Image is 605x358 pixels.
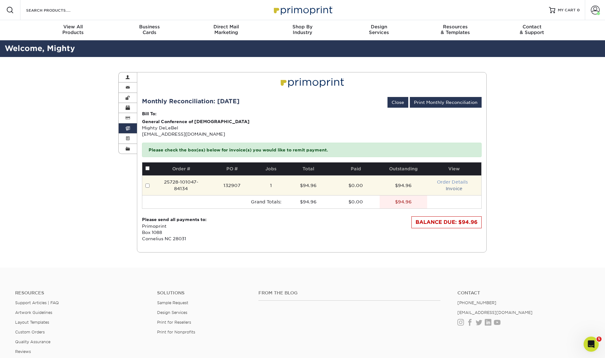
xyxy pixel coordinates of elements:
[157,330,195,334] a: Print for Nonprofits
[35,24,111,30] span: View All
[558,8,576,13] span: MY CART
[332,195,380,208] td: $0.00
[157,300,188,305] a: Sample Request
[410,97,482,108] a: Print Monthly Reconciliation
[380,162,427,175] th: Outstanding
[188,24,264,30] span: Direct Mail
[35,24,111,35] div: Products
[111,24,188,35] div: Cards
[427,162,481,175] th: View
[417,24,494,35] div: & Templates
[15,290,148,296] h4: Resources
[257,175,285,195] td: 1
[142,217,206,222] strong: Please send all payments to:
[437,179,468,185] a: Order Details
[188,24,264,35] div: Marketing
[145,166,150,170] input: Pay all invoices
[494,24,570,30] span: Contact
[264,24,341,35] div: Industry
[142,111,482,117] p: Bill To:
[188,20,264,40] a: Direct MailMarketing
[341,24,417,30] span: Design
[142,119,250,124] strong: General Conference of [DEMOGRAPHIC_DATA]
[457,310,533,315] a: [EMAIL_ADDRESS][DOMAIN_NAME]
[285,162,332,175] th: Total
[257,162,285,175] th: Jobs
[157,310,187,315] a: Design Services
[417,24,494,30] span: Resources
[271,3,334,17] img: Primoprint
[157,290,249,296] h4: Solutions
[278,75,346,89] img: Primoprint
[584,337,599,352] iframe: Intercom live chat
[15,320,49,325] a: Layout Templates
[258,290,440,296] h4: From the Blog
[206,162,257,175] th: PO #
[35,20,111,40] a: View AllProducts
[142,143,482,157] p: Please check the box(es) below for invoice(s) you would like to remit payment.
[332,162,380,175] th: Paid
[206,175,257,195] td: 132907
[341,24,417,35] div: Services
[341,20,417,40] a: DesignServices
[285,175,332,195] td: $94.96
[387,97,408,108] a: Close
[15,300,59,305] a: Support Articles | FAQ
[285,195,332,208] td: $94.96
[111,24,188,30] span: Business
[264,24,341,30] span: Shop By
[457,300,496,305] a: [PHONE_NUMBER]
[15,310,52,315] a: Artwork Guidelines
[156,175,207,195] td: 25728-101047-84134
[577,8,580,12] span: 0
[417,20,494,40] a: Resources& Templates
[264,20,341,40] a: Shop ByIndustry
[395,199,412,204] stong: $94.96
[332,175,380,195] td: $0.00
[156,195,285,208] td: Grand Totals:
[142,97,240,106] div: Monthly Reconciliation: [DATE]
[25,6,87,14] input: SEARCH PRODUCTS.....
[2,339,54,356] iframe: Google Customer Reviews
[111,20,188,40] a: BusinessCards
[157,320,191,325] a: Print for Resellers
[446,186,462,191] a: Invoice
[597,337,602,342] span: 5
[411,216,482,228] div: BALANCE DUE: $94.96
[494,24,570,35] div: & Support
[494,20,570,40] a: Contact& Support
[156,162,207,175] th: Order #
[457,290,590,296] a: Contact
[142,216,206,242] p: Primoprint Box 1088 Cornelius NC 28031
[380,175,427,195] td: $94.96
[15,330,45,334] a: Custom Orders
[142,111,482,138] div: Mighty DeLeBel [EMAIL_ADDRESS][DOMAIN_NAME]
